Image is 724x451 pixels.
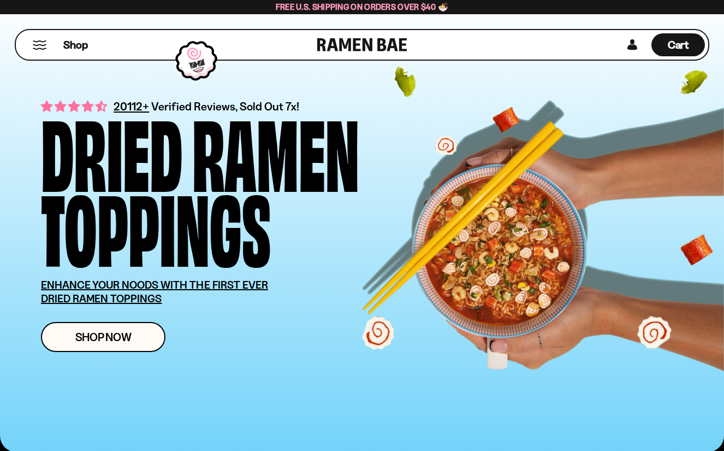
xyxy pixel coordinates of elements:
[192,112,359,187] div: Ramen
[63,38,88,52] span: Shop
[41,187,271,262] div: Toppings
[75,331,132,343] span: Shop Now
[32,40,47,50] button: Mobile Menu Trigger
[651,30,705,60] a: Cart
[668,38,689,51] span: Cart
[63,33,88,56] a: Shop
[41,278,268,305] u: ENHANCE YOUR NOODS WITH THE FIRST EVER DRIED RAMEN TOPPINGS
[41,322,165,352] a: Shop Now
[276,2,449,12] span: Free U.S. Shipping on Orders over $40 🍜
[41,112,182,187] div: Dried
